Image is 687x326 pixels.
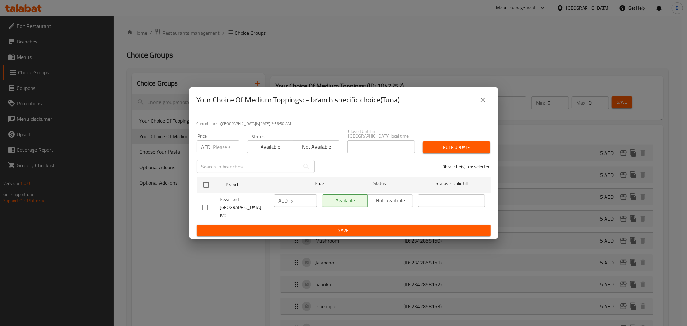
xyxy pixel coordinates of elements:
[197,225,491,236] button: Save
[346,179,413,187] span: Status
[197,95,400,105] h2: Your Choice Of Medium Toppings: - branch specific choice(Tuna)
[197,160,300,173] input: Search in branches
[423,141,490,153] button: Bulk update
[201,143,211,151] p: AED
[213,140,239,153] input: Please enter price
[247,140,293,153] button: Available
[220,196,269,220] span: Pizza Lord, [GEOGRAPHIC_DATA] - JVC
[418,179,485,187] span: Status is valid till
[279,197,288,205] p: AED
[291,194,317,207] input: Please enter price
[197,121,491,127] p: Current time in [GEOGRAPHIC_DATA] is [DATE] 2:56:50 AM
[475,92,491,108] button: close
[296,142,337,151] span: Not available
[202,226,485,235] span: Save
[293,140,339,153] button: Not available
[443,163,491,170] p: 0 branche(s) are selected
[250,142,291,151] span: Available
[298,179,341,187] span: Price
[428,143,485,151] span: Bulk update
[226,181,293,189] span: Branch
